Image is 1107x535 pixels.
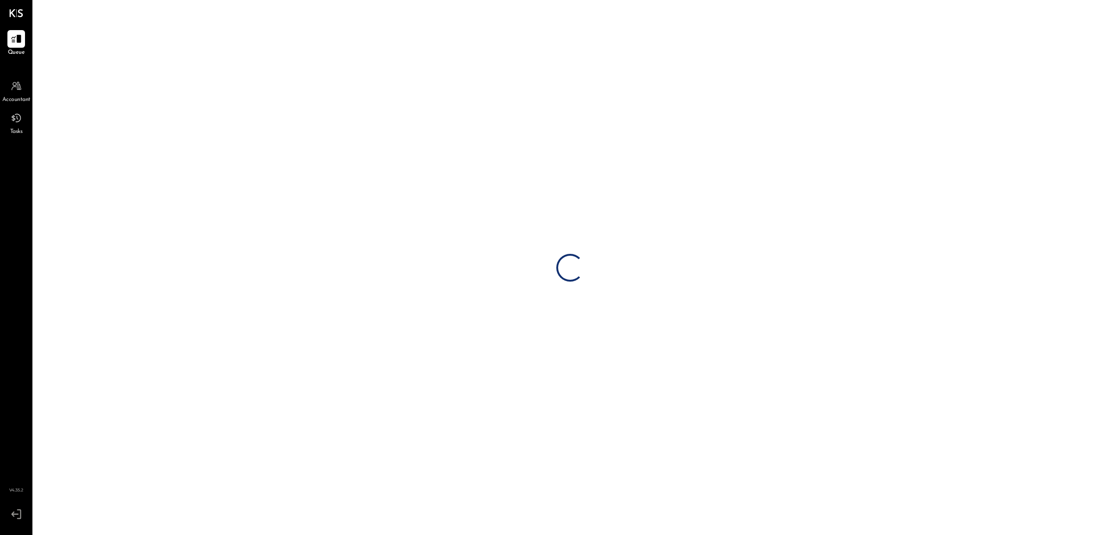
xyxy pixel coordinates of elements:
[0,30,32,57] a: Queue
[2,96,31,104] span: Accountant
[8,49,25,57] span: Queue
[0,77,32,104] a: Accountant
[10,128,23,136] span: Tasks
[0,109,32,136] a: Tasks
